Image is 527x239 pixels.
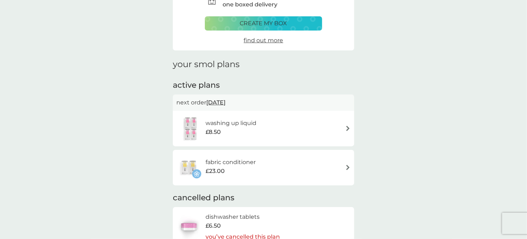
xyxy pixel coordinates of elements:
[173,80,354,91] h2: active plans
[206,167,225,176] span: £23.00
[176,214,201,239] img: dishwasher tablets
[244,36,283,45] a: find out more
[205,16,322,31] button: create my box
[345,126,351,131] img: arrow right
[240,19,287,28] p: create my box
[206,221,221,230] span: £6.50
[176,98,351,107] p: next order
[206,212,280,222] h6: dishwasher tablets
[206,119,256,128] h6: washing up liquid
[244,37,283,44] span: find out more
[345,165,351,170] img: arrow right
[206,127,221,137] span: £8.50
[173,192,354,203] h2: cancelled plans
[176,116,206,141] img: washing up liquid
[206,158,256,167] h6: fabric conditioner
[176,155,201,180] img: fabric conditioner
[206,96,225,109] span: [DATE]
[173,59,354,70] h1: your smol plans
